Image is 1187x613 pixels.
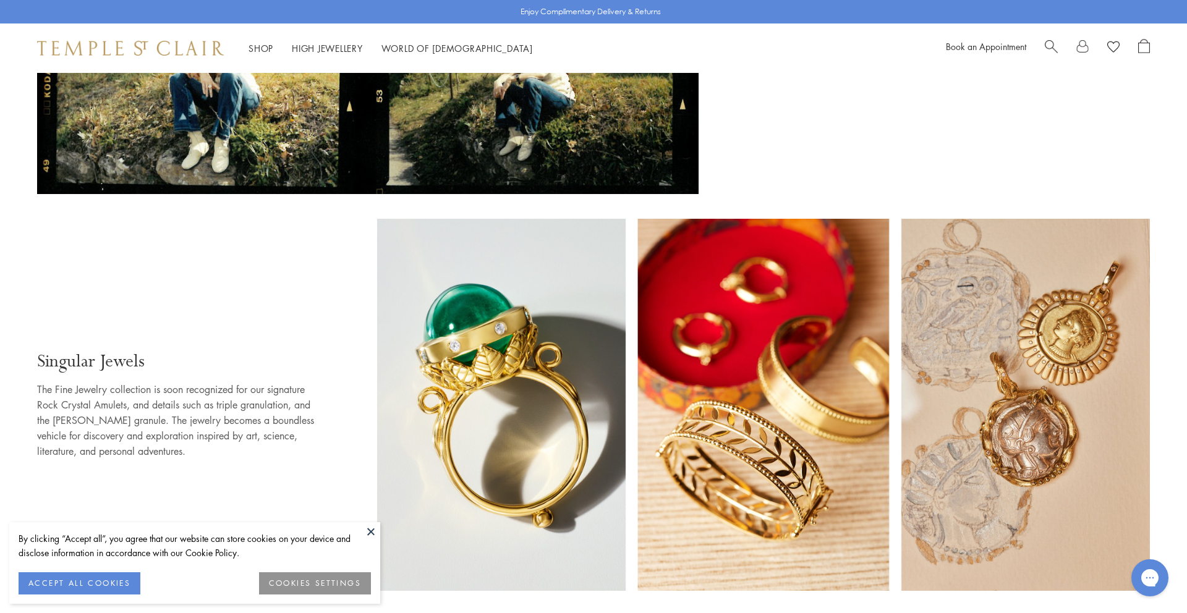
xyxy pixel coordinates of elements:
[1125,555,1175,601] iframe: Gorgias live chat messenger
[259,572,371,594] button: COOKIES SETTINGS
[249,42,273,54] a: ShopShop
[37,382,315,459] p: The Fine Jewelry collection is soon recognized for our signature Rock Crystal Amulets, and detail...
[521,6,661,18] p: Enjoy Complimentary Delivery & Returns
[1107,39,1120,57] a: View Wishlist
[1138,39,1150,57] a: Open Shopping Bag
[946,40,1026,53] a: Book an Appointment
[19,531,371,560] div: By clicking “Accept all”, you agree that our website can store cookies on your device and disclos...
[249,41,533,56] nav: Main navigation
[381,42,533,54] a: World of [DEMOGRAPHIC_DATA]World of [DEMOGRAPHIC_DATA]
[37,41,224,56] img: Temple St. Clair
[1045,39,1058,57] a: Search
[292,42,363,54] a: High JewelleryHigh Jewellery
[37,350,315,373] p: Singular Jewels
[19,572,140,594] button: ACCEPT ALL COOKIES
